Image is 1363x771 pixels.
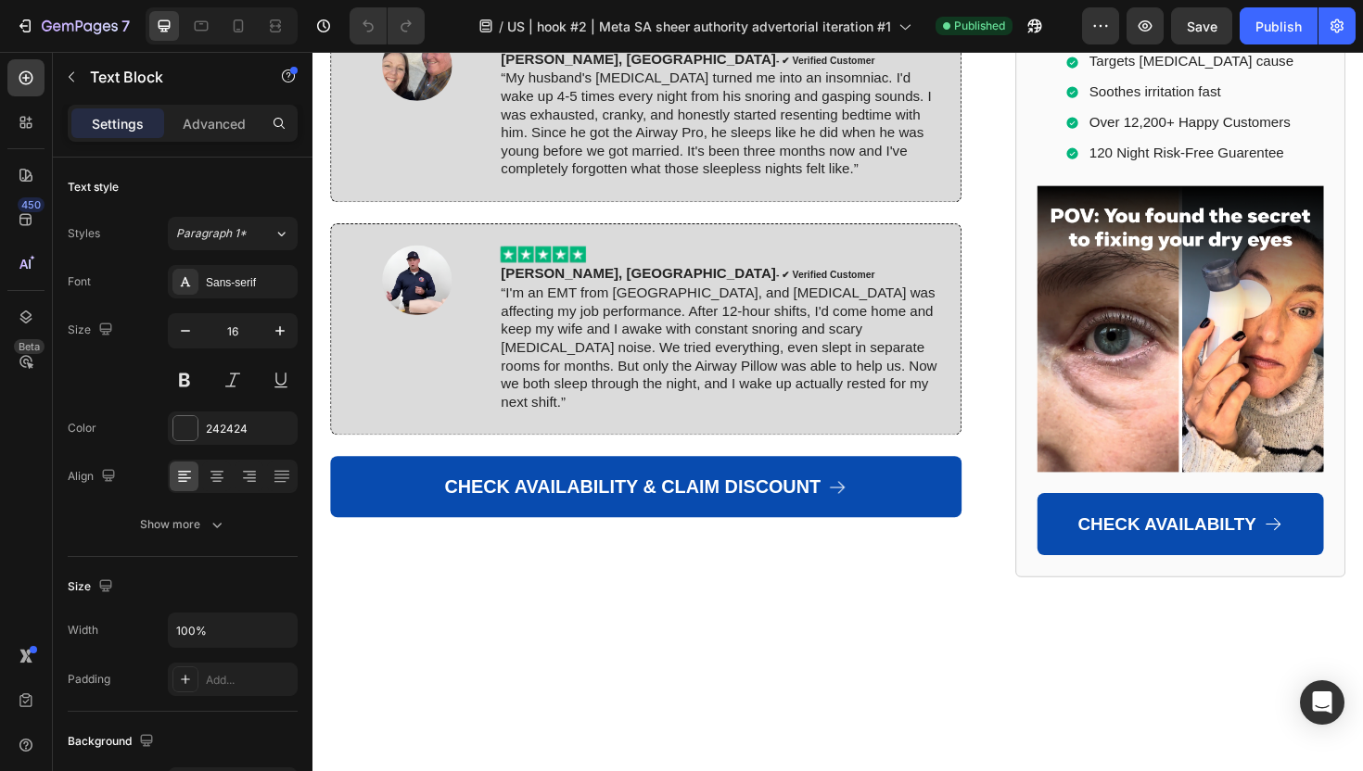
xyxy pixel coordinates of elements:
a: CHECK AVAILABILITY & CLAIM DISCOUNT [19,428,687,493]
input: Auto [169,613,297,647]
span: US | hook #2 | Meta SA sheer authority advertorial iteration #1 [507,17,891,36]
div: Sans-serif [206,274,293,291]
span: Paragraph 1* [176,225,247,242]
span: Published [954,18,1005,34]
span: Save [1187,19,1217,34]
div: Padding [68,671,110,688]
p: Advanced [183,114,246,133]
strong: - ✔︎ Verified Customer [490,231,595,242]
p: Text Block [90,66,248,88]
strong: - ✔︎ Verified Customer [490,4,595,15]
iframe: Design area [312,52,1363,771]
img: gempages_576026753357578783-d2582483-1599-4dae-a671-4cfa5d46ed31.png [197,205,290,224]
img: gempages_576026753357578783-e7fc6340-3d34-4be6-b134-436ebfa2ccdf.jpg [73,205,147,279]
div: Open Intercom Messenger [1300,680,1344,725]
button: Publish [1240,7,1318,44]
div: Publish [1255,17,1302,36]
strong: [PERSON_NAME], [GEOGRAPHIC_DATA] [199,227,490,243]
span: / [499,17,503,36]
span: CHECK AVAILABILTY [810,489,1000,510]
div: Width [68,622,98,638]
p: Targets [MEDICAL_DATA] cause [822,1,1038,20]
div: 242424 [206,421,293,437]
div: Beta [14,339,45,354]
div: Add... [206,672,293,689]
p: 120 Night Risk-Free Guarentee [822,98,1038,118]
div: Background [68,729,158,754]
div: Show more [140,515,226,534]
button: Save [1171,7,1232,44]
div: Size [68,575,117,600]
p: 7 [121,15,130,37]
div: Styles [68,225,100,242]
a: CHECK AVAILABILTY [768,467,1071,533]
div: Text style [68,179,119,196]
div: 450 [18,197,45,212]
p: “I'm an EMT from [GEOGRAPHIC_DATA], and [MEDICAL_DATA] was affecting my job performance. After 12... [199,226,674,381]
p: Over 12,200+ Happy Customers [822,66,1038,85]
button: Show more [68,508,298,541]
button: Paragraph 1* [168,217,298,250]
img: gempages_576026753357578783-33d3d2e4-ccea-4fe2-a56f-a1cf59e7d81d.png [768,143,1071,446]
p: Soothes irritation fast [822,33,1038,53]
div: Font [68,273,91,290]
div: Undo/Redo [350,7,425,44]
p: Settings [92,114,144,133]
div: Color [68,420,96,436]
div: Align [68,464,120,489]
button: 7 [7,7,138,44]
div: Size [68,318,117,343]
span: CHECK AVAILABILITY & CLAIM DISCOUNT [139,449,538,471]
